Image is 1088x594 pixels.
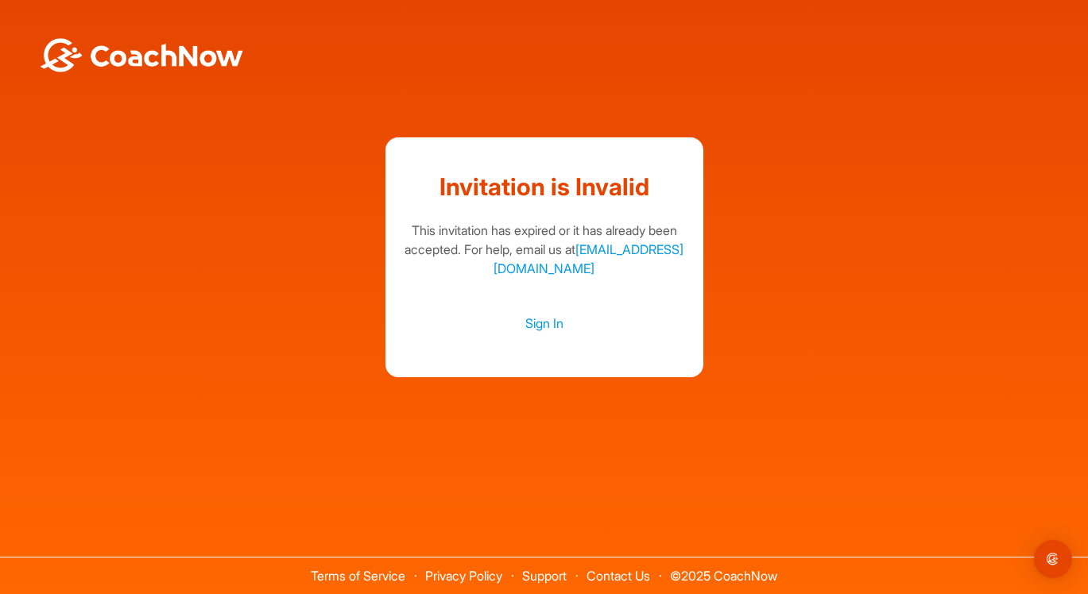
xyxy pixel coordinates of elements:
[587,568,650,584] a: Contact Us
[494,241,683,276] a: [EMAIL_ADDRESS][DOMAIN_NAME]
[425,568,502,584] a: Privacy Policy
[311,568,405,584] a: Terms of Service
[38,38,245,72] img: BwLJSsUCoWCh5upNqxVrqldRgqLPVwmV24tXu5FoVAoFEpwwqQ3VIfuoInZCoVCoTD4vwADAC3ZFMkVEQFDAAAAAElFTkSuQmCC
[401,169,687,205] h1: Invitation is Invalid
[522,568,567,584] a: Support
[662,557,785,582] span: © 2025 CoachNow
[401,221,687,278] div: This invitation has expired or it has already been accepted. For help, email us at
[1034,540,1072,578] div: Open Intercom Messenger
[401,313,687,334] a: Sign In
